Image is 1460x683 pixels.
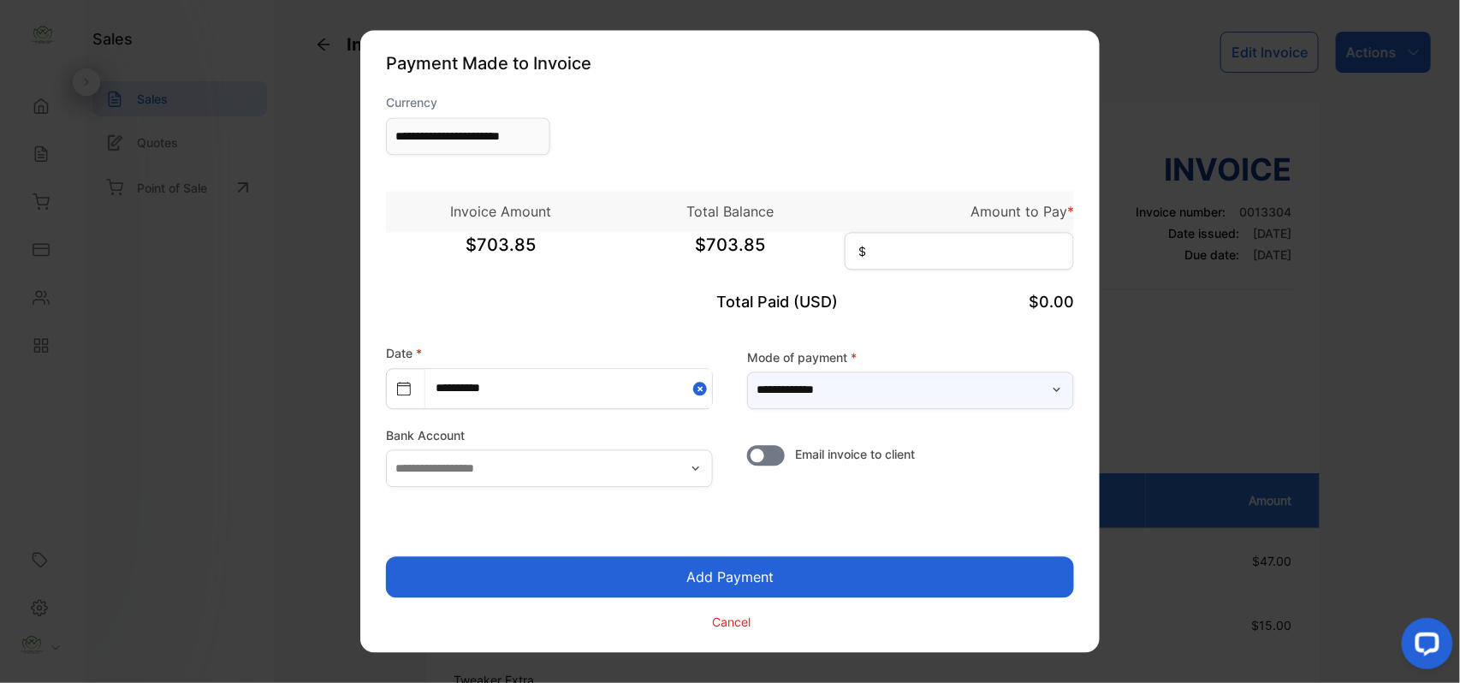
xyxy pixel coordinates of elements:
span: $ [858,243,866,261]
label: Mode of payment [747,348,1074,366]
span: $703.85 [386,233,615,276]
span: $703.85 [615,233,845,276]
span: Email invoice to client [795,446,915,464]
p: Invoice Amount [386,202,615,223]
p: Cancel [713,613,751,631]
p: Total Balance [615,202,845,223]
p: Total Paid (USD) [615,291,845,314]
label: Currency [386,94,550,112]
p: Amount to Pay [845,202,1074,223]
button: Add Payment [386,557,1074,598]
iframe: LiveChat chat widget [1388,611,1460,683]
label: Date [386,347,422,361]
span: $0.00 [1029,294,1074,312]
label: Bank Account [386,427,713,445]
button: Close [693,370,712,408]
p: Payment Made to Invoice [386,51,1074,77]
